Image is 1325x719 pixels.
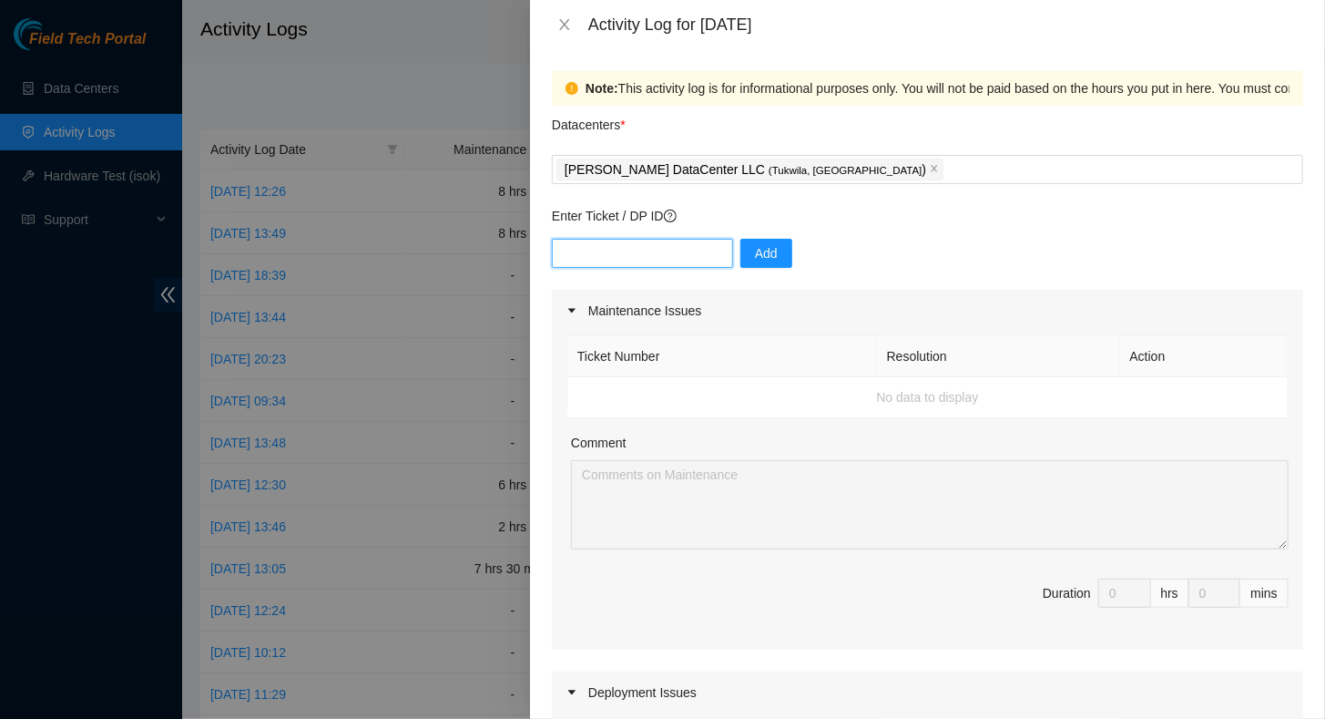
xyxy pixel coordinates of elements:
[565,159,926,180] p: [PERSON_NAME] DataCenter LLC )
[566,305,577,316] span: caret-right
[769,165,922,176] span: ( Tukwila, [GEOGRAPHIC_DATA]
[552,16,577,34] button: Close
[1043,583,1091,603] div: Duration
[552,672,1303,714] div: Deployment Issues
[930,164,939,175] span: close
[740,239,792,268] button: Add
[755,243,778,263] span: Add
[571,433,627,453] label: Comment
[1240,579,1289,608] div: mins
[566,82,578,95] span: exclamation-circle
[557,17,572,32] span: close
[552,206,1303,226] p: Enter Ticket / DP ID
[588,15,1303,35] div: Activity Log for [DATE]
[566,687,577,698] span: caret-right
[664,210,677,222] span: question-circle
[552,106,626,135] p: Datacenters
[567,377,1289,418] td: No data to display
[586,78,618,98] strong: Note:
[1120,336,1289,377] th: Action
[567,336,877,377] th: Ticket Number
[552,290,1303,332] div: Maintenance Issues
[571,460,1289,550] textarea: Comment
[1151,579,1189,608] div: hrs
[877,336,1120,377] th: Resolution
